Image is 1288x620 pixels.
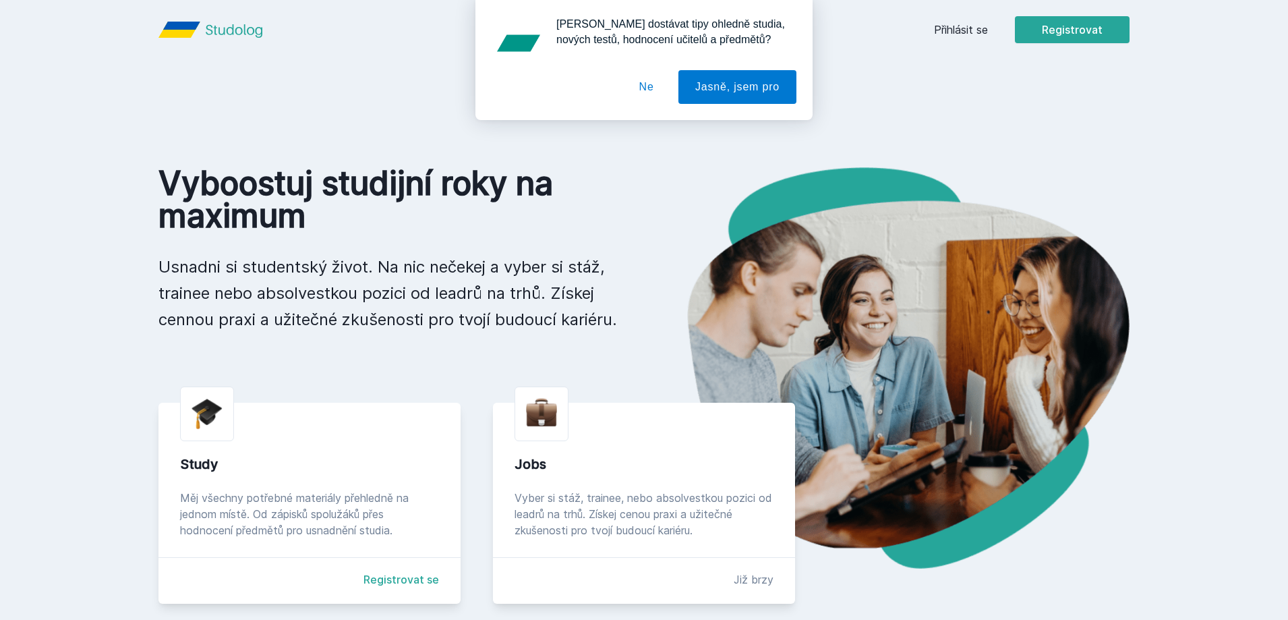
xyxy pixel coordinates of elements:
[363,571,439,588] a: Registrovat se
[158,254,622,333] p: Usnadni si studentský život. Na nic nečekej a vyber si stáž, trainee nebo absolvestkou pozici od ...
[678,70,796,104] button: Jasně, jsem pro
[515,455,773,474] div: Jobs
[192,398,223,430] img: graduation-cap.png
[515,490,773,538] div: Vyber si stáž, trainee, nebo absolvestkou pozici od leadrů na trhů. Získej cenou praxi a užitečné...
[180,455,439,474] div: Study
[546,16,796,47] div: [PERSON_NAME] dostávat tipy ohledně studia, nových testů, hodnocení učitelů a předmětů?
[644,167,1130,569] img: hero.png
[158,167,622,232] h1: Vyboostuj studijní roky na maximum
[492,16,546,70] img: notification icon
[526,395,557,430] img: briefcase.png
[734,571,773,588] div: Již brzy
[180,490,439,538] div: Měj všechny potřebné materiály přehledně na jednom místě. Od zápisků spolužáků přes hodnocení pře...
[622,70,671,104] button: Ne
